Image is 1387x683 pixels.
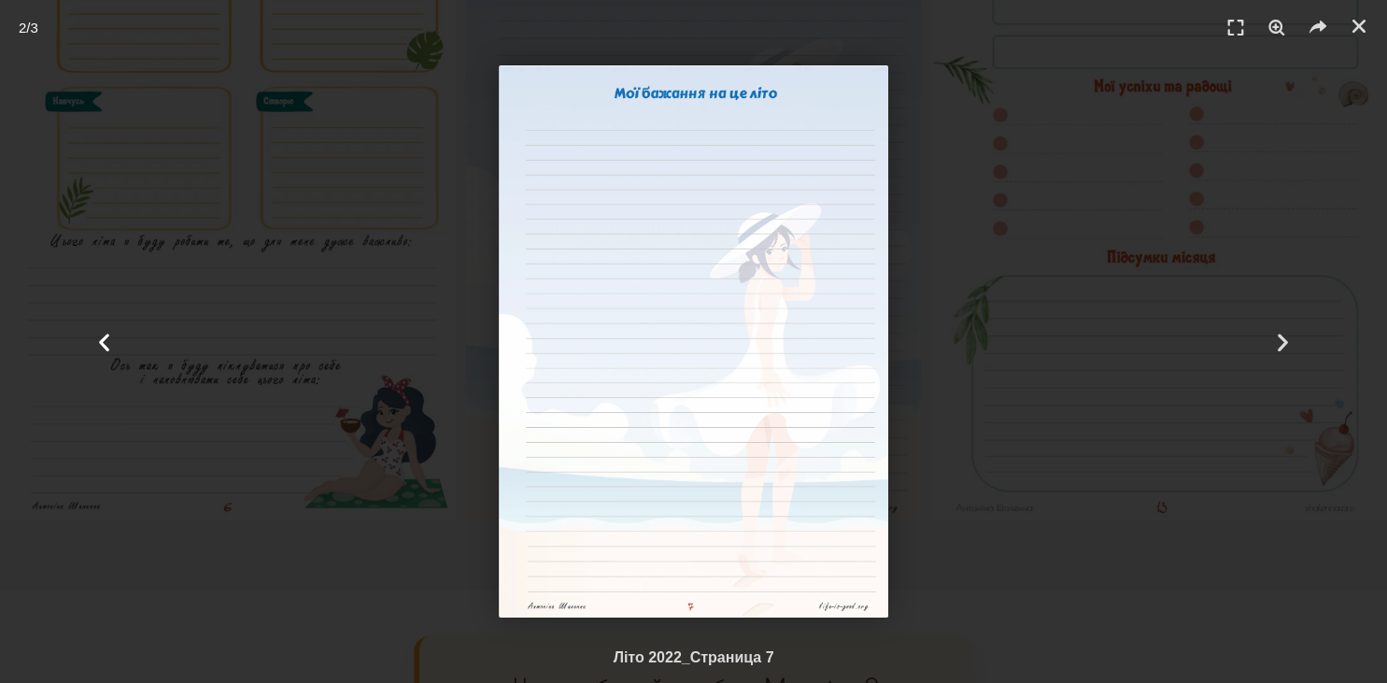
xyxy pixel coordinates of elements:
img: Літо 2022_Страница 7 [499,65,889,618]
span: 2 [19,20,26,36]
i: Повний екран [1222,14,1250,42]
i: Збільшити [1263,14,1291,42]
div: Літо 2022_Страница 7 [19,647,1368,669]
a: Закрити (Esc) [1345,12,1373,40]
span: / [19,18,38,39]
span: 3 [31,20,38,36]
i: Поділитися [1304,14,1332,42]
